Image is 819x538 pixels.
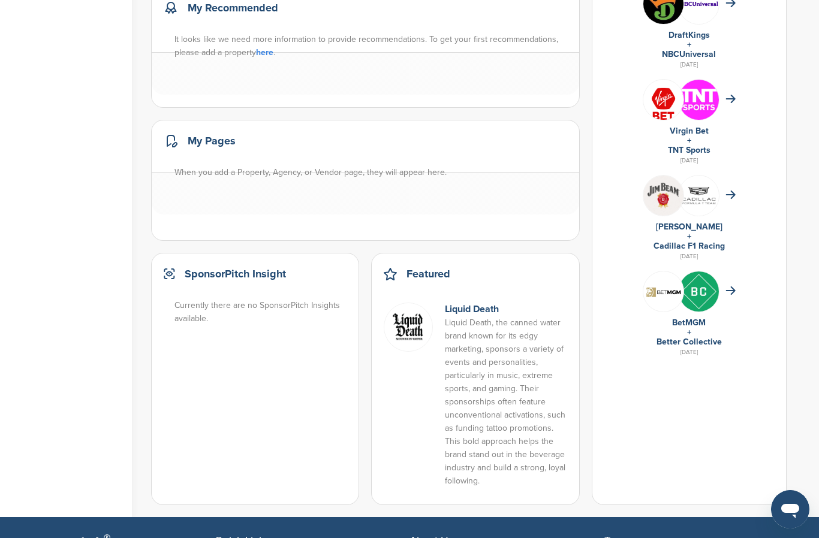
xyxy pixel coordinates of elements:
a: BetMGM [672,318,706,328]
h2: My Pages [188,132,236,149]
a: Virgin Bet [670,126,709,136]
div: When you add a Property, Agency, or Vendor page, they will appear here. [174,166,568,179]
a: + [687,327,691,337]
img: Images (26) [643,80,683,128]
p: Liquid Death, the canned water brand known for its edgy marketing, sponsors a variety of events a... [445,316,567,488]
h2: Featured [407,265,450,282]
img: Jyyddrmw 400x400 [643,176,683,216]
a: + [687,40,691,50]
img: Screen shot 2020 11 05 at 10.46.00 am [643,281,683,301]
a: + [687,135,691,146]
a: NBCUniversal [662,49,716,59]
a: here [256,47,273,58]
a: DraftKings [669,30,710,40]
div: [DATE] [604,251,774,262]
iframe: Button to launch messaging window [771,490,809,528]
img: Inc kuuz 400x400 [679,271,719,312]
img: Qiv8dqs7 400x400 [679,80,719,120]
a: [PERSON_NAME] [656,222,722,232]
div: It looks like we need more information to provide recommendations. To get your first recommendati... [174,33,568,59]
a: Liquid Death [445,303,499,315]
h2: SponsorPitch Insight [185,265,286,282]
img: Fcgoatp8 400x400 [679,176,719,216]
a: + [687,231,691,241]
a: Better Collective [657,337,722,347]
div: [DATE] [604,155,774,166]
div: [DATE] [604,59,774,70]
img: Screen shot 2022 01 05 at 10.58.13 am [384,303,433,352]
a: Cadillac F1 Racing [654,241,725,251]
a: TNT Sports [668,145,710,155]
div: Currently there are no SponsorPitch Insights available. [174,299,348,325]
div: [DATE] [604,347,774,358]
